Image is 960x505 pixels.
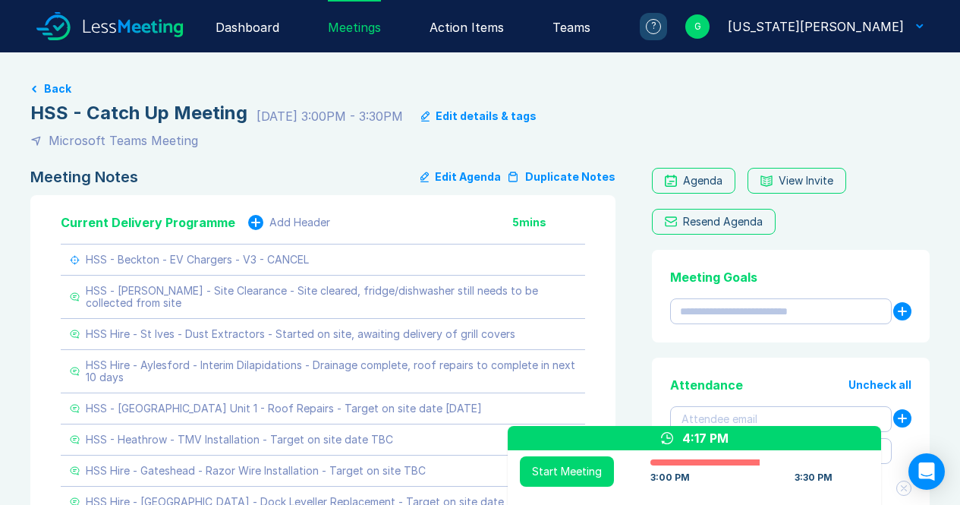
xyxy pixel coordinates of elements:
div: HSS Hire - St Ives - Dust Extractors - Started on site, awaiting delivery of grill covers [86,328,515,340]
div: HSS Hire - Aylesford - Interim Dilapidations - Drainage complete, roof repairs to complete in nex... [86,359,576,383]
div: HSS - [GEOGRAPHIC_DATA] Unit 1 - Roof Repairs - Target on site date [DATE] [86,402,482,415]
div: HSS - Catch Up Meeting [30,101,247,125]
button: Resend Agenda [652,209,776,235]
div: ? [646,19,661,34]
a: Back [30,83,930,95]
div: 3:00 PM [650,472,690,484]
button: View Invite [748,168,846,194]
div: HSS - Heathrow - TMV Installation - Target on site date TBC [86,434,393,446]
div: [DATE] 3:00PM - 3:30PM [257,107,403,125]
div: 5 mins [512,216,585,229]
div: Microsoft Teams Meeting [49,131,198,150]
button: Back [44,83,71,95]
div: HSS - Beckton - EV Chargers - V3 - CANCEL [86,254,309,266]
button: Add Header [248,215,330,230]
div: 4:17 PM [682,429,729,447]
div: G [685,14,710,39]
a: Agenda [652,168,735,194]
div: Open Intercom Messenger [908,453,945,490]
div: Meeting Goals [670,268,911,286]
button: Edit details & tags [421,110,537,122]
div: HSS Hire - Gateshead - Razor Wire Installation - Target on site TBC [86,465,426,477]
a: ? [622,13,667,40]
div: Meeting Notes [30,168,138,186]
button: Edit Agenda [420,168,501,186]
div: Current Delivery Programme [61,213,235,232]
div: Georgia Kellie [728,17,904,36]
button: Duplicate Notes [507,168,615,186]
div: Attendance [670,376,743,394]
div: View Invite [779,175,833,187]
div: Add Header [269,216,330,229]
button: Uncheck all [848,379,911,391]
div: Edit details & tags [436,110,537,122]
div: Resend Agenda [683,216,763,228]
div: 3:30 PM [795,472,833,484]
button: Start Meeting [520,456,614,487]
div: HSS - [PERSON_NAME] - Site Clearance - Site cleared, fridge/dishwasher still needs to be collecte... [86,285,576,309]
div: Agenda [683,175,722,187]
